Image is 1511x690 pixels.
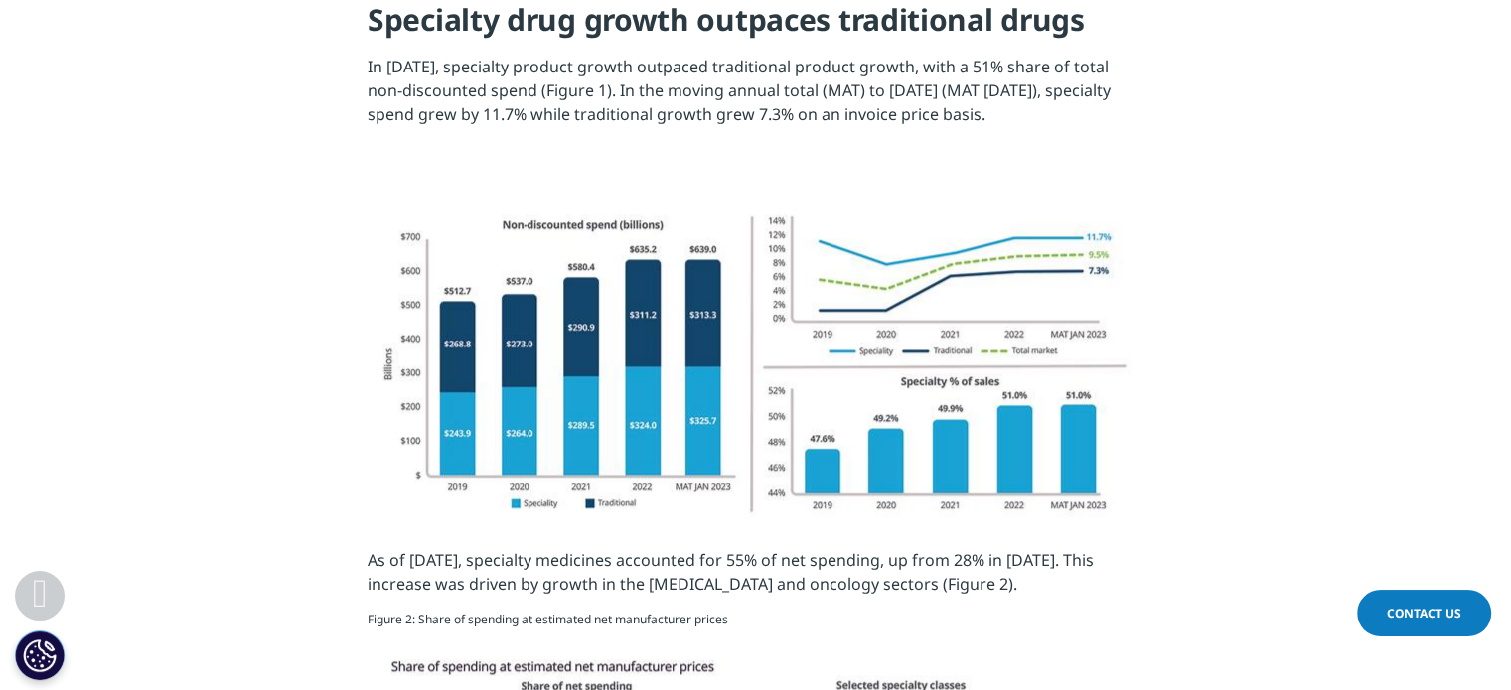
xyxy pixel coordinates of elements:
a: Contact Us [1357,590,1491,636]
p: As of [DATE], specialty medicines accounted for 55% of net spending, up from 28% in [DATE]. This ... [368,548,1143,608]
span: Contact Us [1387,605,1461,621]
p: Figure 2: Share of spending at estimated net manufacturer prices [368,608,1143,643]
p: In [DATE], specialty product growth outpaced traditional product growth, with a 51% share of tota... [368,55,1143,141]
button: Cookie Settings [15,630,65,680]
